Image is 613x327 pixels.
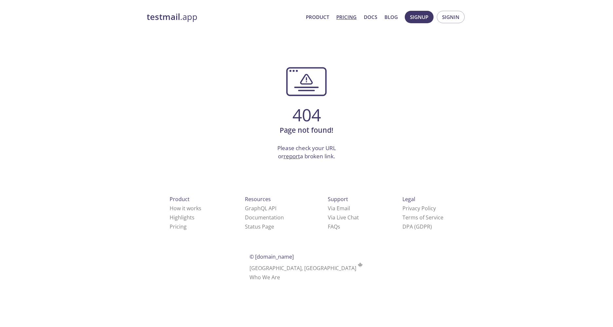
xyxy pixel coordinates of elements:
span: © [DOMAIN_NAME] [250,253,294,260]
h6: Page not found! [147,125,466,136]
a: report [284,152,300,160]
span: Support [328,196,348,203]
strong: testmail [147,11,180,23]
a: Status Page [245,223,274,230]
span: Product [170,196,190,203]
a: Highlights [170,214,195,221]
a: Via Email [328,205,350,212]
a: Privacy Policy [402,205,436,212]
a: Who We Are [250,274,280,281]
a: GraphQL API [245,205,276,212]
a: Via Live Chat [328,214,359,221]
button: Signin [437,11,465,23]
p: Please check your URL or a broken link. [147,144,466,161]
button: Signup [405,11,434,23]
span: s [338,223,340,230]
a: Pricing [336,13,357,21]
span: Resources [245,196,271,203]
a: Docs [364,13,377,21]
a: Terms of Service [402,214,443,221]
span: Signin [442,13,459,21]
a: Blog [384,13,398,21]
a: FAQ [328,223,340,230]
a: Documentation [245,214,284,221]
a: DPA (GDPR) [402,223,432,230]
a: testmail.app [147,11,301,23]
a: Pricing [170,223,187,230]
span: Signup [410,13,428,21]
span: [GEOGRAPHIC_DATA], [GEOGRAPHIC_DATA] [250,265,364,272]
a: Product [306,13,329,21]
span: Legal [402,196,415,203]
a: How it works [170,205,201,212]
h3: 404 [147,105,466,125]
